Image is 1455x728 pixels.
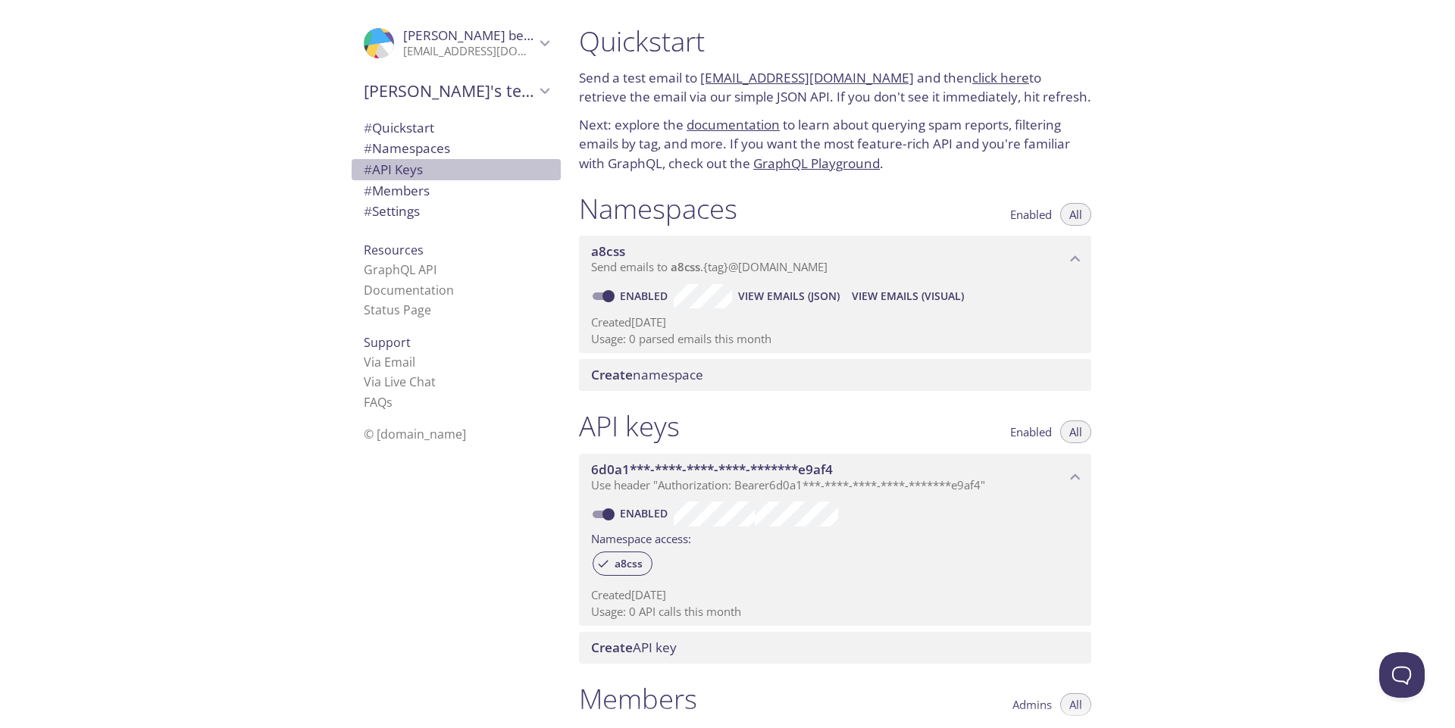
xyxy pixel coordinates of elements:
a: Status Page [364,302,431,318]
span: Send emails to . {tag} @[DOMAIN_NAME] [591,259,828,274]
a: Via Live Chat [364,373,436,390]
span: Create [591,639,633,656]
div: Ali's team [352,71,561,111]
h1: Quickstart [579,24,1091,58]
p: Usage: 0 API calls this month [591,604,1079,620]
a: GraphQL Playground [753,155,880,172]
button: All [1060,420,1091,443]
label: Namespace access: [591,526,691,548]
span: View Emails (Visual) [852,287,964,305]
span: # [364,161,372,178]
p: Created [DATE] [591,314,1079,330]
button: All [1060,693,1091,716]
div: a8css namespace [579,236,1091,283]
span: [PERSON_NAME] benrahhou [403,27,577,44]
span: © [DOMAIN_NAME] [364,426,466,442]
span: namespace [591,366,703,383]
h1: API keys [579,409,680,443]
p: Created [DATE] [591,587,1079,603]
span: # [364,139,372,157]
span: Support [364,334,411,351]
p: Send a test email to and then to retrieve the email via our simple JSON API. If you don't see it ... [579,68,1091,107]
iframe: Help Scout Beacon - Open [1379,652,1425,698]
a: FAQ [364,394,393,411]
span: Settings [364,202,420,220]
div: Ali benrahhou [352,18,561,68]
span: a8css [591,242,625,260]
button: All [1060,203,1091,226]
span: Namespaces [364,139,450,157]
div: Create namespace [579,359,1091,391]
span: API key [591,639,677,656]
p: [EMAIL_ADDRESS][DOMAIN_NAME] [403,44,535,59]
span: Members [364,182,430,199]
a: documentation [687,116,780,133]
a: Documentation [364,282,454,298]
h1: Members [579,682,697,716]
span: [PERSON_NAME]'s team [364,80,535,102]
button: Admins [1003,693,1061,716]
span: a8css [605,557,652,570]
span: Create [591,366,633,383]
span: View Emails (JSON) [738,287,840,305]
span: Resources [364,242,424,258]
span: # [364,202,372,220]
span: # [364,182,372,199]
div: API Keys [352,159,561,180]
a: Via Email [364,354,415,370]
a: Enabled [618,506,674,520]
p: Next: explore the to learn about querying spam reports, filtering emails by tag, and more. If you... [579,115,1091,173]
h1: Namespaces [579,192,737,226]
button: View Emails (JSON) [732,284,846,308]
span: s [386,394,393,411]
div: Members [352,180,561,202]
div: Create API Key [579,632,1091,664]
span: # [364,119,372,136]
div: Namespaces [352,138,561,159]
button: Enabled [1001,203,1061,226]
button: View Emails (Visual) [846,284,970,308]
a: [EMAIL_ADDRESS][DOMAIN_NAME] [700,69,914,86]
button: Enabled [1001,420,1061,443]
span: API Keys [364,161,423,178]
a: Enabled [618,289,674,303]
span: a8css [671,259,700,274]
div: Quickstart [352,117,561,139]
a: GraphQL API [364,261,436,278]
span: Quickstart [364,119,434,136]
div: a8css [593,551,652,576]
p: Usage: 0 parsed emails this month [591,331,1079,347]
div: Team Settings [352,201,561,222]
a: click here [972,69,1029,86]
